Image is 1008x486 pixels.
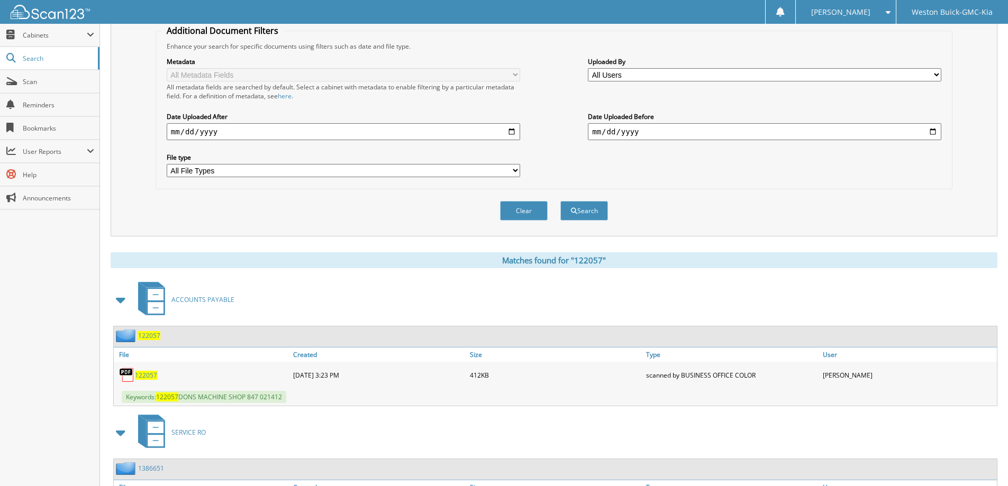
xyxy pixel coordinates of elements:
[171,428,206,437] span: SERVICE RO
[290,347,467,362] a: Created
[138,331,160,340] a: 122057
[820,364,997,386] div: [PERSON_NAME]
[11,5,90,19] img: scan123-logo-white.svg
[23,124,94,133] span: Bookmarks
[138,464,164,473] a: 1386651
[23,170,94,179] span: Help
[111,252,997,268] div: Matches found for "122057"
[23,194,94,203] span: Announcements
[820,347,997,362] a: User
[643,364,820,386] div: scanned by BUSINESS OFFICE COLOR
[560,201,608,221] button: Search
[119,367,135,383] img: PDF.png
[811,9,870,15] span: [PERSON_NAME]
[161,42,947,51] div: Enhance your search for specific documents using filters such as date and file type.
[132,411,206,453] a: SERVICE RO
[156,392,178,401] span: 122057
[23,100,94,109] span: Reminders
[588,112,941,121] label: Date Uploaded Before
[161,25,284,36] legend: Additional Document Filters
[114,347,290,362] a: File
[290,364,467,386] div: [DATE] 3:23 PM
[167,57,520,66] label: Metadata
[167,82,520,100] div: All metadata fields are searched by default. Select a cabinet with metadata to enable filtering b...
[467,347,644,362] a: Size
[467,364,644,386] div: 412KB
[116,462,138,475] img: folder2.png
[912,9,993,15] span: Weston Buick-GMC-Kia
[167,123,520,140] input: start
[122,391,286,403] span: Keywords: DONS MACHINE SHOP 847 021412
[588,123,941,140] input: end
[135,371,157,380] a: 122057
[278,91,292,100] a: here
[588,57,941,66] label: Uploaded By
[167,112,520,121] label: Date Uploaded After
[643,347,820,362] a: Type
[132,279,234,320] a: ACCOUNTS PAYABLE
[23,54,93,63] span: Search
[167,153,520,162] label: File type
[116,329,138,342] img: folder2.png
[23,147,87,156] span: User Reports
[23,77,94,86] span: Scan
[171,295,234,304] span: ACCOUNTS PAYABLE
[500,201,548,221] button: Clear
[23,31,87,40] span: Cabinets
